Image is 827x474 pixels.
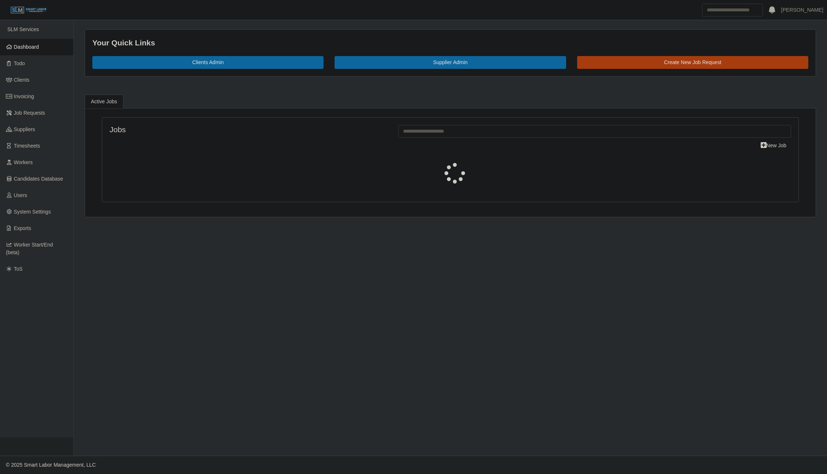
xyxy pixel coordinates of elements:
a: Create New Job Request [577,56,808,69]
span: Workers [14,159,33,165]
span: Clients [14,77,30,83]
span: Invoicing [14,93,34,99]
span: System Settings [14,209,51,215]
input: Search [702,4,763,16]
a: New Job [756,139,791,152]
a: Active Jobs [85,95,123,109]
span: Timesheets [14,143,40,149]
span: SLM Services [7,26,39,32]
span: Users [14,192,27,198]
h4: Jobs [110,125,387,134]
span: Exports [14,225,31,231]
div: Your Quick Links [92,37,808,49]
span: Worker Start/End (beta) [6,242,53,255]
span: Candidates Database [14,176,63,182]
span: ToS [14,266,23,272]
span: © 2025 Smart Labor Management, LLC [6,462,96,468]
span: Dashboard [14,44,39,50]
span: Todo [14,60,25,66]
span: Job Requests [14,110,45,116]
img: SLM Logo [10,6,47,14]
a: Clients Admin [92,56,324,69]
a: [PERSON_NAME] [781,6,823,14]
span: Suppliers [14,126,35,132]
a: Supplier Admin [335,56,566,69]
